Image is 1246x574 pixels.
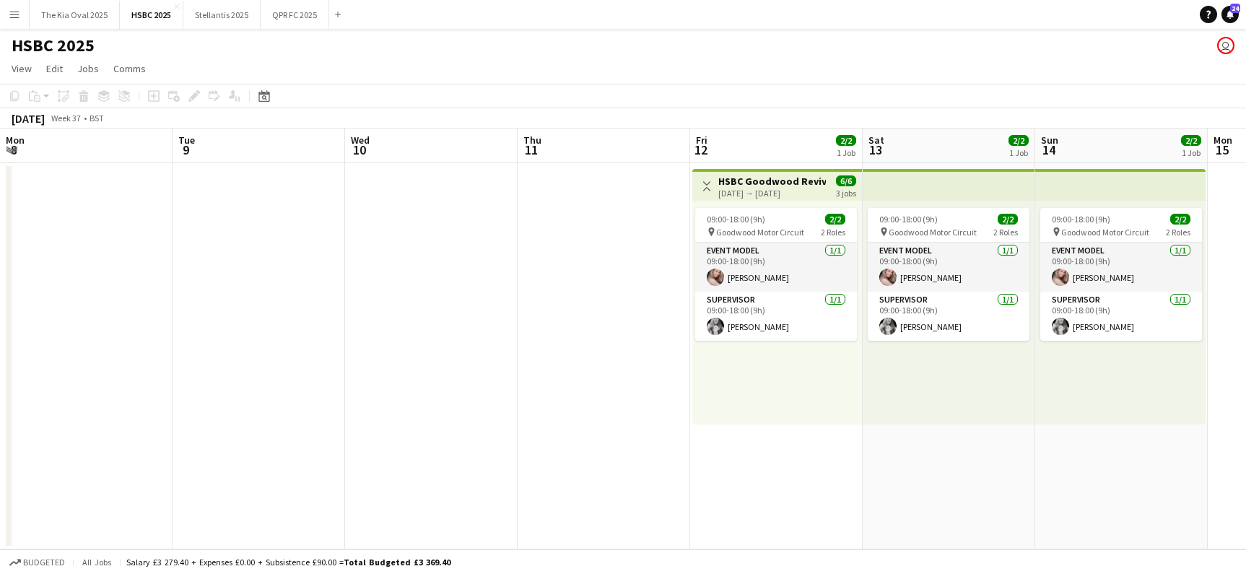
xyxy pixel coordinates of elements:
span: Budgeted [23,557,65,568]
span: 14 [1039,142,1058,158]
span: Goodwood Motor Circuit [716,227,804,238]
div: 3 jobs [836,186,856,199]
span: Total Budgeted £3 369.40 [344,557,450,568]
button: The Kia Oval 2025 [30,1,120,29]
span: Wed [351,134,370,147]
span: Sat [868,134,884,147]
span: 2/2 [1008,135,1029,146]
span: 09:00-18:00 (9h) [707,214,765,225]
span: 2 Roles [821,227,845,238]
span: Sun [1041,134,1058,147]
span: 09:00-18:00 (9h) [879,214,938,225]
app-card-role: Supervisor1/109:00-18:00 (9h)[PERSON_NAME] [695,292,857,341]
span: 09:00-18:00 (9h) [1052,214,1110,225]
div: 1 Job [837,147,855,158]
span: 2 Roles [993,227,1018,238]
app-card-role: Event Model1/109:00-18:00 (9h)[PERSON_NAME] [868,243,1029,292]
span: Goodwood Motor Circuit [1061,227,1149,238]
span: 6/6 [836,175,856,186]
app-card-role: Event Model1/109:00-18:00 (9h)[PERSON_NAME] [1040,243,1202,292]
div: BST [90,113,104,123]
h3: HSBC Goodwood Revival [DATE]-[DATE]'25 [718,175,826,188]
span: 12 [694,142,707,158]
div: [DATE] → [DATE] [718,188,826,199]
div: 1 Job [1182,147,1201,158]
app-job-card: 09:00-18:00 (9h)2/2 Goodwood Motor Circuit2 RolesEvent Model1/109:00-18:00 (9h)[PERSON_NAME]Super... [695,208,857,341]
span: 15 [1211,142,1232,158]
button: HSBC 2025 [120,1,183,29]
app-card-role: Event Model1/109:00-18:00 (9h)[PERSON_NAME] [695,243,857,292]
app-card-role: Supervisor1/109:00-18:00 (9h)[PERSON_NAME] [1040,292,1202,341]
span: Thu [523,134,541,147]
div: [DATE] [12,111,45,126]
div: 1 Job [1009,147,1028,158]
span: All jobs [79,557,114,568]
button: Budgeted [7,555,67,570]
span: 24 [1230,4,1240,13]
span: 2 Roles [1166,227,1190,238]
span: Edit [46,62,63,75]
h1: HSBC 2025 [12,35,95,56]
a: View [6,59,38,78]
span: Fri [696,134,707,147]
a: Edit [40,59,69,78]
div: Salary £3 279.40 + Expenses £0.00 + Subsistence £90.00 = [126,557,450,568]
span: 9 [176,142,195,158]
app-job-card: 09:00-18:00 (9h)2/2 Goodwood Motor Circuit2 RolesEvent Model1/109:00-18:00 (9h)[PERSON_NAME]Super... [1040,208,1202,341]
button: QPR FC 2025 [261,1,329,29]
a: 24 [1221,6,1239,23]
app-job-card: 09:00-18:00 (9h)2/2 Goodwood Motor Circuit2 RolesEvent Model1/109:00-18:00 (9h)[PERSON_NAME]Super... [868,208,1029,341]
span: 2/2 [836,135,856,146]
app-user-avatar: Sam Johannesson [1217,37,1234,54]
span: Jobs [77,62,99,75]
span: View [12,62,32,75]
span: 2/2 [1181,135,1201,146]
span: 2/2 [998,214,1018,225]
button: Stellantis 2025 [183,1,261,29]
app-card-role: Supervisor1/109:00-18:00 (9h)[PERSON_NAME] [868,292,1029,341]
span: 11 [521,142,541,158]
span: Tue [178,134,195,147]
span: Mon [6,134,25,147]
span: 2/2 [825,214,845,225]
span: 13 [866,142,884,158]
span: 2/2 [1170,214,1190,225]
span: Goodwood Motor Circuit [889,227,977,238]
span: Comms [113,62,146,75]
span: Week 37 [48,113,84,123]
span: 8 [4,142,25,158]
span: Mon [1214,134,1232,147]
a: Jobs [71,59,105,78]
span: 10 [349,142,370,158]
a: Comms [108,59,152,78]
